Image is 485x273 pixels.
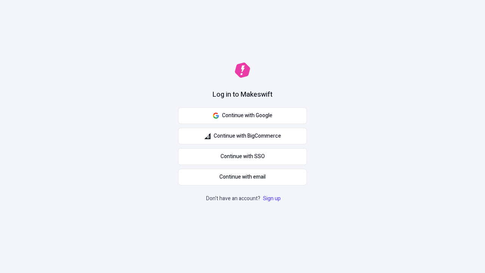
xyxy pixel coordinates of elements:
span: Continue with BigCommerce [214,132,281,140]
span: Continue with Google [222,111,272,120]
button: Continue with BigCommerce [178,128,307,144]
a: Sign up [261,195,282,202]
p: Don't have an account? [206,195,282,203]
button: Continue with Google [178,107,307,124]
button: Continue with email [178,169,307,185]
h1: Log in to Makeswift [213,90,272,100]
span: Continue with email [219,173,266,181]
a: Continue with SSO [178,148,307,165]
